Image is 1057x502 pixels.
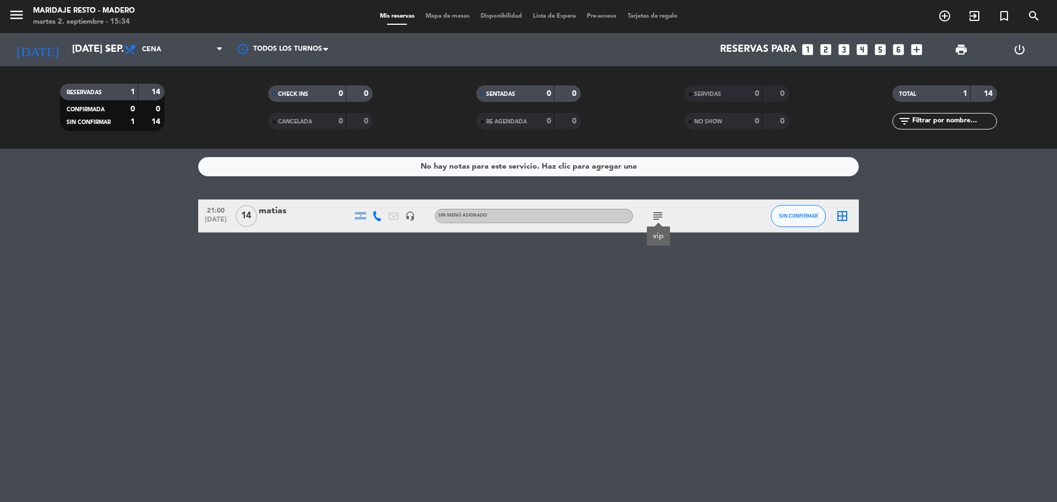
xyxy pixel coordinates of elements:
i: turned_in_not [998,9,1011,23]
strong: 0 [780,90,787,98]
span: Lista de Espera [527,13,581,19]
i: search [1027,9,1040,23]
i: looks_one [800,42,815,57]
div: No hay notas para este servicio. Haz clic para agregar una [421,160,637,173]
strong: 0 [339,90,343,98]
i: looks_6 [891,42,906,57]
i: add_box [909,42,924,57]
i: arrow_drop_down [102,43,116,56]
strong: 0 [364,90,371,98]
strong: 0 [156,105,162,113]
span: Pre-acceso [581,13,622,19]
i: menu [8,7,25,23]
span: TOTAL [899,91,916,97]
i: power_settings_new [1013,43,1026,56]
i: filter_list [898,115,911,128]
strong: 0 [572,117,579,125]
button: SIN CONFIRMAR [771,205,826,227]
strong: 0 [130,105,135,113]
strong: 0 [572,90,579,98]
span: Cena [142,46,161,53]
span: RESERVADAS [67,90,102,95]
span: 14 [236,205,257,227]
strong: 1 [130,88,135,96]
strong: 1 [130,118,135,126]
i: border_all [836,209,849,223]
strong: 14 [151,88,162,96]
span: 21:00 [202,203,230,216]
strong: 14 [984,90,995,98]
span: RE AGENDADA [486,119,527,125]
input: Filtrar por nombre... [911,115,996,127]
span: Disponibilidad [475,13,527,19]
span: SENTADAS [486,91,515,97]
i: looks_4 [855,42,869,57]
span: SIN CONFIRMAR [67,120,111,125]
span: Reservas para [720,44,797,55]
i: looks_5 [873,42,887,57]
strong: 0 [755,90,759,98]
i: add_circle_outline [938,9,951,23]
span: CONFIRMADA [67,107,105,112]
strong: 1 [963,90,967,98]
span: print [955,43,968,56]
strong: 0 [339,117,343,125]
i: looks_3 [837,42,851,57]
span: [DATE] [202,216,230,229]
div: LOG OUT [990,33,1049,66]
div: vip [653,230,664,242]
span: CANCELADA [278,119,312,125]
div: Maridaje Resto - Madero [33,6,135,17]
span: Tarjetas de regalo [622,13,683,19]
i: looks_two [819,42,833,57]
strong: 14 [151,118,162,126]
span: Mis reservas [374,13,420,19]
div: matias [259,204,352,218]
span: Mapa de mesas [420,13,475,19]
strong: 0 [547,117,551,125]
span: NO SHOW [694,119,722,125]
button: menu [8,7,25,27]
strong: 0 [780,117,787,125]
strong: 0 [364,117,371,125]
div: martes 2. septiembre - 15:34 [33,17,135,28]
strong: 0 [755,117,759,125]
span: Sin menú asignado [438,213,487,218]
span: SIN CONFIRMAR [779,213,818,219]
strong: 0 [547,90,551,98]
span: CHECK INS [278,91,308,97]
i: [DATE] [8,37,67,62]
i: subject [651,209,664,223]
i: exit_to_app [968,9,981,23]
i: headset_mic [405,211,415,221]
span: SERVIDAS [694,91,721,97]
